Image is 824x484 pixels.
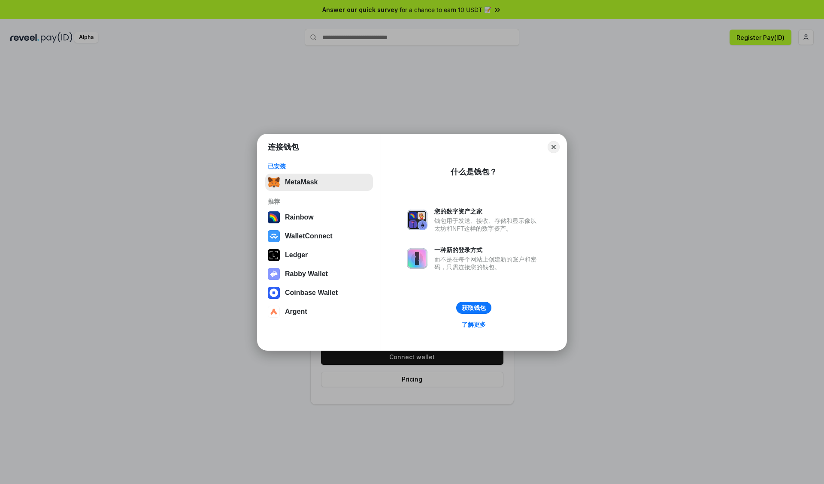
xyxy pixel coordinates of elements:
[265,209,373,226] button: Rainbow
[265,284,373,301] button: Coinbase Wallet
[268,249,280,261] img: svg+xml,%3Csvg%20xmlns%3D%22http%3A%2F%2Fwww.w3.org%2F2000%2Fsvg%22%20width%3D%2228%22%20height%3...
[451,167,497,177] div: 什么是钱包？
[462,321,486,328] div: 了解更多
[265,247,373,264] button: Ledger
[268,287,280,299] img: svg+xml,%3Csvg%20width%3D%2228%22%20height%3D%2228%22%20viewBox%3D%220%200%2028%2028%22%20fill%3D...
[285,251,308,259] div: Ledger
[265,228,373,245] button: WalletConnect
[434,217,541,232] div: 钱包用于发送、接收、存储和显示像以太坊和NFT这样的数字资产。
[285,289,338,297] div: Coinbase Wallet
[268,176,280,188] img: svg+xml,%3Csvg%20fill%3D%22none%22%20height%3D%2233%22%20viewBox%3D%220%200%2035%2033%22%20width%...
[265,174,373,191] button: MetaMask
[407,248,427,269] img: svg+xml,%3Csvg%20xmlns%3D%22http%3A%2F%2Fwww.w3.org%2F2000%2Fsvg%22%20fill%3D%22none%22%20viewBox...
[434,256,541,271] div: 而不是在每个网站上创建新的账户和密码，只需连接您的钱包。
[285,213,314,221] div: Rainbow
[434,207,541,215] div: 您的数字资产之家
[268,306,280,318] img: svg+xml,%3Csvg%20width%3D%2228%22%20height%3D%2228%22%20viewBox%3D%220%200%2028%2028%22%20fill%3D...
[268,268,280,280] img: svg+xml,%3Csvg%20xmlns%3D%22http%3A%2F%2Fwww.w3.org%2F2000%2Fsvg%22%20fill%3D%22none%22%20viewBox...
[268,142,299,152] h1: 连接钱包
[456,302,491,314] button: 获取钱包
[457,319,491,330] a: 了解更多
[268,198,370,205] div: 推荐
[268,230,280,242] img: svg+xml,%3Csvg%20width%3D%2228%22%20height%3D%2228%22%20viewBox%3D%220%200%2028%2028%22%20fill%3D...
[462,304,486,312] div: 获取钱包
[268,162,370,170] div: 已安装
[548,141,560,153] button: Close
[285,270,328,278] div: Rabby Wallet
[268,211,280,223] img: svg+xml,%3Csvg%20width%3D%22120%22%20height%3D%22120%22%20viewBox%3D%220%200%20120%20120%22%20fil...
[285,232,333,240] div: WalletConnect
[265,265,373,283] button: Rabby Wallet
[285,178,318,186] div: MetaMask
[407,210,427,230] img: svg+xml,%3Csvg%20xmlns%3D%22http%3A%2F%2Fwww.w3.org%2F2000%2Fsvg%22%20fill%3D%22none%22%20viewBox...
[265,303,373,320] button: Argent
[434,246,541,254] div: 一种新的登录方式
[285,308,307,316] div: Argent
